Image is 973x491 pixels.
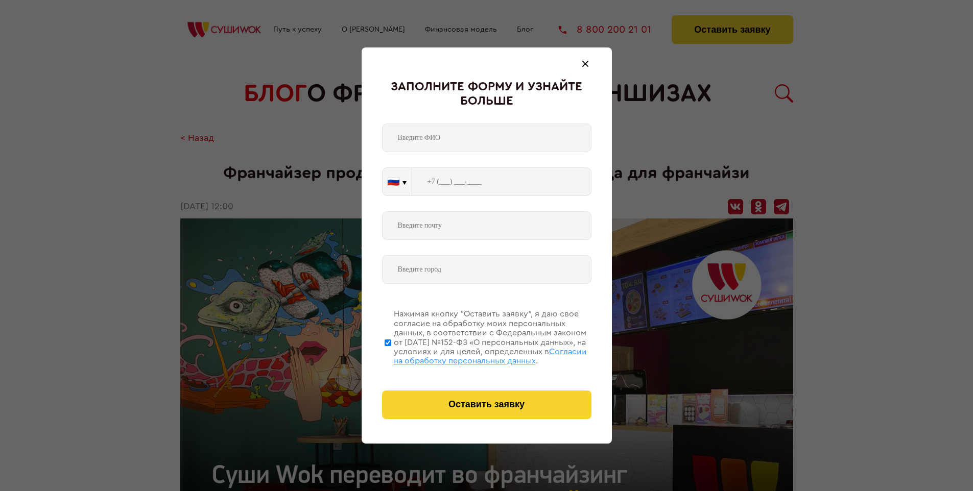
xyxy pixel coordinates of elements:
[382,211,591,240] input: Введите почту
[382,255,591,284] input: Введите город
[383,168,412,195] button: 🇷🇺
[382,390,591,419] button: Оставить заявку
[382,124,591,152] input: Введите ФИО
[394,309,591,365] div: Нажимая кнопку “Оставить заявку”, я даю свое согласие на обработку моих персональных данных, в со...
[394,348,587,365] span: Согласии на обработку персональных данных
[382,80,591,108] div: Заполните форму и узнайте больше
[412,167,591,196] input: +7 (___) ___-____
